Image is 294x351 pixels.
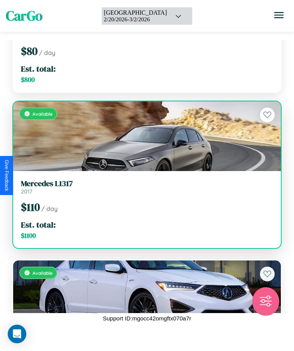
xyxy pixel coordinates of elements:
[32,270,53,276] span: Available
[21,231,36,240] span: $ 1100
[21,44,38,58] span: $ 80
[39,49,55,57] span: / day
[104,9,167,16] div: [GEOGRAPHIC_DATA]
[21,188,32,195] span: 2017
[21,75,35,84] span: $ 800
[8,325,26,343] div: Open Intercom Messenger
[21,200,40,214] span: $ 110
[6,7,43,25] span: CarGo
[41,205,58,212] span: / day
[21,219,56,230] span: Est. total:
[21,179,273,188] h3: Mercedes L1317
[104,16,167,23] div: 2 / 20 / 2026 - 3 / 2 / 2026
[103,313,191,324] p: Support ID: mgocc42omgftx070a7r
[4,160,9,191] div: Give Feedback
[21,179,273,195] a: Mercedes L13172017
[21,63,56,74] span: Est. total:
[32,111,53,117] span: Available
